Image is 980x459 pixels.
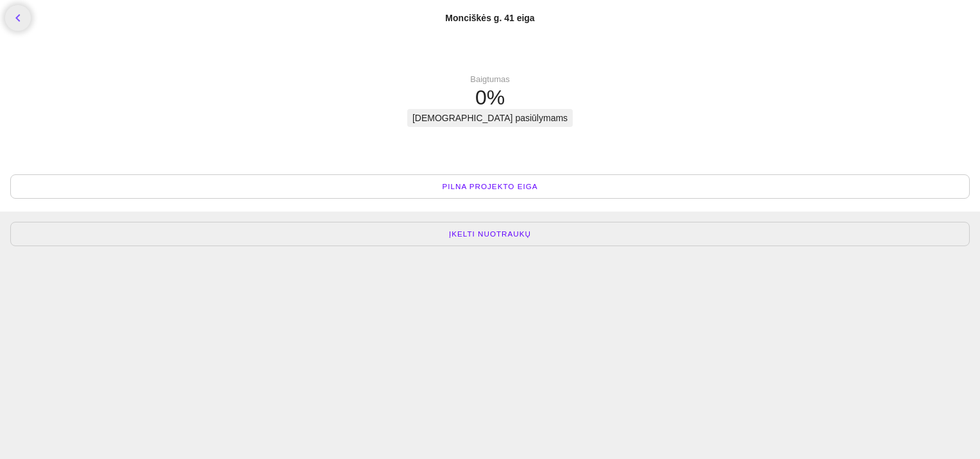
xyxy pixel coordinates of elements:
[449,228,531,240] span: Įkelti nuotraukų
[407,109,573,127] div: [DEMOGRAPHIC_DATA] pasiūlymams
[470,73,509,86] div: Baigtumas
[10,10,26,26] i: chevron_left
[445,12,534,24] div: Monciškės g. 41 eiga
[5,5,31,31] a: chevron_left
[475,91,505,104] div: 0%
[443,180,538,193] span: Pilna projekto eiga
